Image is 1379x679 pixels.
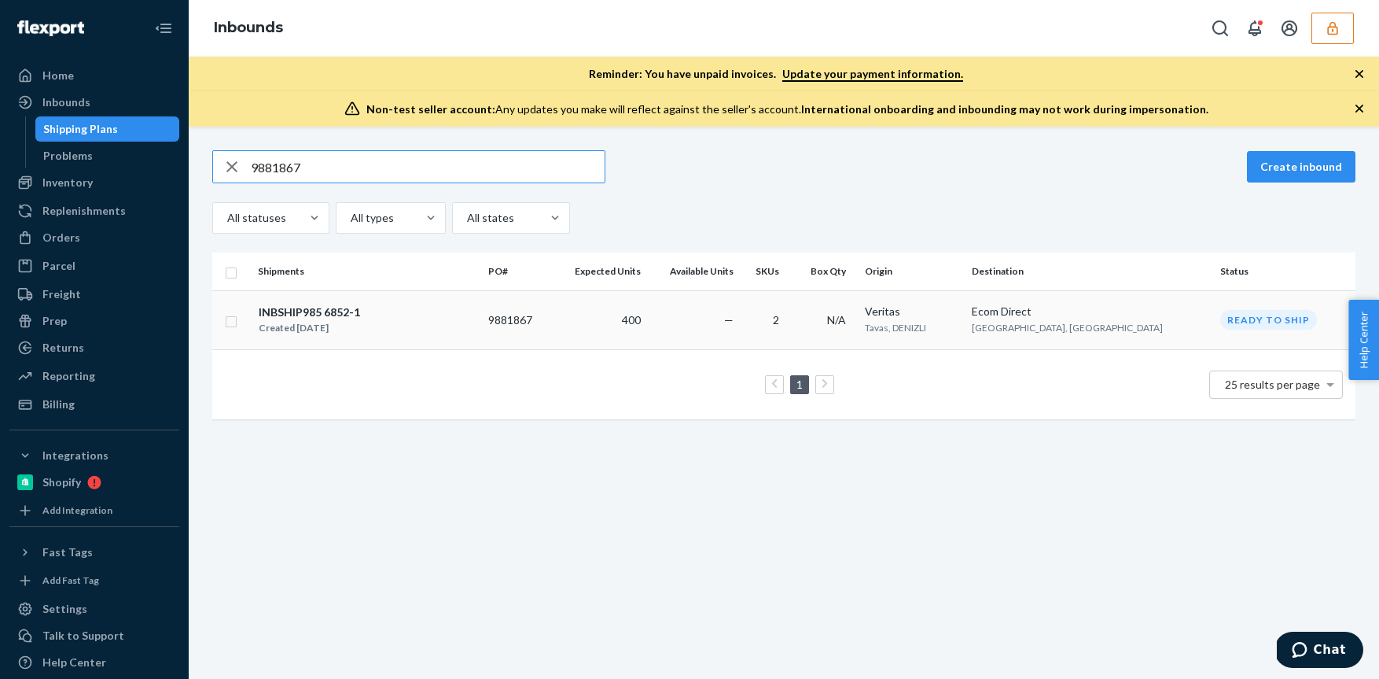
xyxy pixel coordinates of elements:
div: Replenishments [42,203,126,219]
span: 400 [622,313,641,327]
a: Help Center [9,650,179,675]
div: Inventory [42,175,93,190]
input: Search inbounds by name, destination, msku... [251,151,605,183]
input: All types [349,210,351,226]
th: PO# [482,253,551,290]
div: Orders [42,230,80,245]
div: Add Integration [42,504,112,517]
button: Help Center [1348,300,1379,380]
a: Parcel [9,253,179,279]
th: Status [1214,253,1355,290]
div: Shopify [42,474,81,490]
div: Returns [42,340,84,356]
div: Ready to ship [1220,310,1317,330]
div: Parcel [42,258,75,274]
div: Created [DATE] [259,320,360,336]
span: International onboarding and inbounding may not work during impersonation. [801,102,1208,116]
th: Available Units [647,253,740,290]
a: Orders [9,225,179,250]
th: Box Qty [792,253,858,290]
a: Prep [9,308,179,334]
button: Close Navigation [148,13,179,44]
div: Help Center [42,655,106,670]
div: Settings [42,601,87,617]
div: Freight [42,286,81,302]
a: Inbounds [9,90,179,115]
span: N/A [827,313,846,327]
a: Replenishments [9,198,179,223]
button: Open account menu [1274,13,1305,44]
th: Shipments [252,253,482,290]
th: Destination [965,253,1214,290]
a: Freight [9,282,179,307]
div: Ecom Direct [972,304,1208,319]
div: Fast Tags [42,544,93,560]
span: 2 [773,313,779,327]
span: 25 results per page [1225,378,1320,391]
a: Problems [35,143,180,168]
a: Add Fast Tag [9,571,179,590]
span: [GEOGRAPHIC_DATA], [GEOGRAPHIC_DATA] [972,322,1163,334]
div: Prep [42,313,67,329]
div: Home [42,68,74,83]
div: Any updates you make will reflect against the seller's account. [366,101,1208,117]
div: Shipping Plans [43,121,118,137]
a: Reporting [9,363,179,389]
ol: breadcrumbs [201,6,296,51]
a: Shipping Plans [35,116,180,142]
a: Add Integration [9,501,179,520]
span: — [724,313,734,327]
td: 9881867 [482,290,551,349]
a: Billing [9,392,179,417]
button: Create inbound [1247,151,1355,183]
div: INBSHIP985 6852-1 [259,304,360,320]
iframe: Opens a widget where you can chat to one of our agents [1277,632,1363,671]
div: Veritas [865,304,960,319]
button: Open notifications [1239,13,1271,44]
button: Fast Tags [9,540,179,565]
a: Home [9,63,179,88]
a: Inventory [9,170,179,195]
a: Update your payment information. [782,67,963,82]
a: Page 1 is your current page [793,378,806,391]
div: Integrations [42,448,108,463]
div: Talk to Support [42,628,124,644]
th: SKUs [740,253,792,290]
a: Returns [9,335,179,360]
img: Flexport logo [17,20,84,36]
th: Origin [859,253,966,290]
a: Settings [9,596,179,622]
input: All statuses [226,210,227,226]
p: Reminder: You have unpaid invoices. [589,66,963,82]
span: Tavas, DENIZLI [865,322,926,334]
button: Talk to Support [9,623,179,648]
span: Non-test seller account: [366,102,495,116]
div: Reporting [42,368,95,384]
div: Problems [43,148,93,164]
a: Shopify [9,470,179,495]
a: Inbounds [214,19,283,36]
div: Add Fast Tag [42,574,99,587]
th: Expected Units [551,253,647,290]
div: Inbounds [42,94,90,110]
div: Billing [42,397,75,412]
button: Integrations [9,443,179,468]
button: Open Search Box [1204,13,1236,44]
input: All states [465,210,467,226]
